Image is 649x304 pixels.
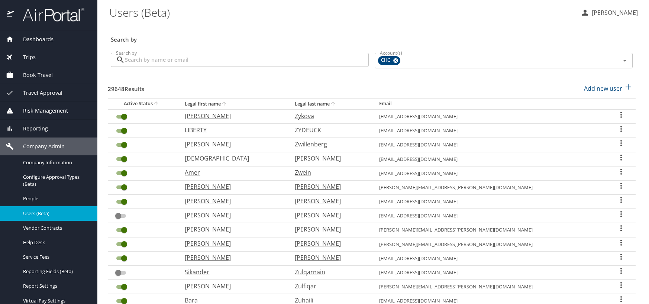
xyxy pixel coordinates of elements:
p: [PERSON_NAME] [295,253,364,262]
button: sort [153,100,160,107]
h3: Search by [111,31,633,44]
th: Legal last name [289,98,373,109]
p: [PERSON_NAME] [185,282,280,291]
p: Zulfiqar [295,282,364,291]
td: [PERSON_NAME][EMAIL_ADDRESS][PERSON_NAME][DOMAIN_NAME] [373,237,607,251]
td: [PERSON_NAME][EMAIL_ADDRESS][PERSON_NAME][DOMAIN_NAME] [373,280,607,294]
p: LIBERTY [185,126,280,135]
td: [EMAIL_ADDRESS][DOMAIN_NAME] [373,109,607,123]
span: Travel Approval [14,89,62,97]
td: [PERSON_NAME][EMAIL_ADDRESS][PERSON_NAME][DOMAIN_NAME] [373,180,607,194]
button: [PERSON_NAME] [578,6,641,19]
p: Zwillenberg [295,140,364,149]
input: Search by name or email [125,53,369,67]
p: Amer [185,168,280,177]
span: Configure Approval Types (Beta) [23,174,88,188]
span: People [23,195,88,202]
p: [PERSON_NAME] [185,239,280,248]
p: [PERSON_NAME] [185,211,280,220]
td: [EMAIL_ADDRESS][DOMAIN_NAME] [373,195,607,209]
span: CHG [378,56,395,64]
th: Email [373,98,607,109]
td: [EMAIL_ADDRESS][DOMAIN_NAME] [373,138,607,152]
p: [PERSON_NAME] [185,197,280,206]
td: [EMAIL_ADDRESS][DOMAIN_NAME] [373,166,607,180]
p: ZYDEUCK [295,126,364,135]
span: Trips [14,53,36,61]
th: Legal first name [179,98,288,109]
p: Add new user [584,84,622,93]
img: airportal-logo.png [14,7,84,22]
span: Book Travel [14,71,53,79]
p: [PERSON_NAME] [295,225,364,234]
p: Sikander [185,268,280,276]
button: Open [620,55,630,66]
p: [PERSON_NAME] [185,140,280,149]
p: Zwein [295,168,364,177]
span: Company Information [23,159,88,166]
button: sort [221,101,228,108]
td: [EMAIL_ADDRESS][DOMAIN_NAME] [373,209,607,223]
button: sort [330,101,337,108]
td: [EMAIL_ADDRESS][DOMAIN_NAME] [373,124,607,138]
p: [PERSON_NAME] [185,225,280,234]
h1: Users (Beta) [109,1,575,24]
p: [DEMOGRAPHIC_DATA] [185,154,280,163]
span: Users (Beta) [23,210,88,217]
span: Risk Management [14,107,68,115]
span: Reporting Fields (Beta) [23,268,88,275]
p: [PERSON_NAME] [295,154,364,163]
th: Active Status [108,98,179,109]
p: [PERSON_NAME] [295,211,364,220]
div: CHG [378,56,400,65]
span: Help Desk [23,239,88,246]
span: Report Settings [23,282,88,290]
p: [PERSON_NAME] [590,8,638,17]
span: Vendor Contracts [23,224,88,232]
p: [PERSON_NAME] [185,253,280,262]
td: [EMAIL_ADDRESS][DOMAIN_NAME] [373,152,607,166]
span: Company Admin [14,142,65,151]
p: [PERSON_NAME] [185,182,280,191]
td: [PERSON_NAME][EMAIL_ADDRESS][PERSON_NAME][DOMAIN_NAME] [373,223,607,237]
h3: 29648 Results [108,80,144,93]
span: Reporting [14,124,48,133]
p: Zulqarnain [295,268,364,276]
td: [EMAIL_ADDRESS][DOMAIN_NAME] [373,266,607,280]
p: [PERSON_NAME] [295,197,364,206]
button: Add new user [581,80,636,97]
span: Dashboards [14,35,54,43]
span: Service Fees [23,253,88,261]
p: [PERSON_NAME] [185,111,280,120]
p: [PERSON_NAME] [295,182,364,191]
p: Zykova [295,111,364,120]
td: [EMAIL_ADDRESS][DOMAIN_NAME] [373,251,607,265]
img: icon-airportal.png [7,7,14,22]
p: [PERSON_NAME] [295,239,364,248]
